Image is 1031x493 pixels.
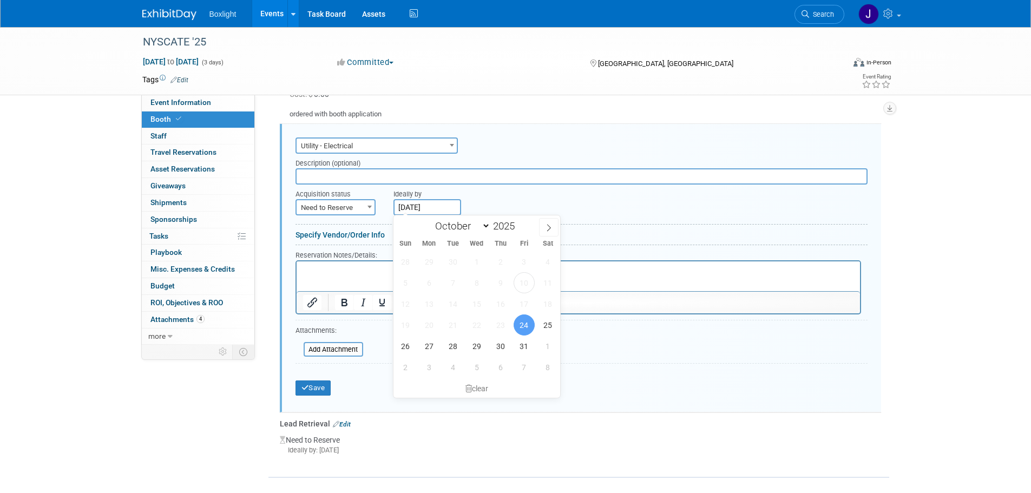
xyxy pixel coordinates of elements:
[280,429,881,464] div: Need to Reserve
[490,272,511,293] span: October 9, 2025
[794,5,844,24] a: Search
[176,116,181,122] i: Booth reservation complete
[295,137,458,154] span: Utility - Electrical
[537,293,559,314] span: October 18, 2025
[466,272,487,293] span: October 8, 2025
[150,248,182,257] span: Playbook
[490,314,511,336] span: October 23, 2025
[142,228,254,245] a: Tasks
[466,357,487,378] span: November 5, 2025
[196,315,205,323] span: 4
[442,336,463,357] span: October 28, 2025
[150,215,197,224] span: Sponsorships
[297,261,860,291] iframe: Rich Text Area
[142,178,254,194] a: Giveaways
[150,181,186,190] span: Giveaways
[333,420,351,428] a: Edit
[150,148,216,156] span: Travel Reservations
[142,295,254,311] a: ROI, Objectives & ROO
[295,154,868,168] div: Description (optional)
[395,251,416,272] span: September 28, 2025
[142,328,254,345] a: more
[333,57,398,68] button: Committed
[536,240,560,247] span: Sat
[295,199,376,215] span: Need to Reserve
[441,240,465,247] span: Tue
[418,293,439,314] span: October 13, 2025
[537,272,559,293] span: October 11, 2025
[139,32,828,52] div: NYSCATE '25
[490,293,511,314] span: October 16, 2025
[142,144,254,161] a: Travel Reservations
[514,251,535,272] span: October 3, 2025
[418,272,439,293] span: October 6, 2025
[418,251,439,272] span: September 29, 2025
[142,212,254,228] a: Sponsorships
[514,293,535,314] span: October 17, 2025
[418,357,439,378] span: November 3, 2025
[442,251,463,272] span: September 30, 2025
[150,298,223,307] span: ROI, Objectives & ROO
[490,336,511,357] span: October 30, 2025
[442,357,463,378] span: November 4, 2025
[150,165,215,173] span: Asset Reservations
[280,101,881,120] div: ordered with booth application
[201,59,224,66] span: (3 days)
[780,56,892,73] div: Event Format
[232,345,254,359] td: Toggle Event Tabs
[395,272,416,293] span: October 5, 2025
[142,128,254,144] a: Staff
[142,57,199,67] span: [DATE] [DATE]
[598,60,733,68] span: [GEOGRAPHIC_DATA], [GEOGRAPHIC_DATA]
[466,314,487,336] span: October 22, 2025
[295,326,363,338] div: Attachments:
[142,195,254,211] a: Shipments
[166,57,176,66] span: to
[490,357,511,378] span: November 6, 2025
[149,232,168,240] span: Tasks
[393,185,818,199] div: Ideally by
[537,336,559,357] span: November 1, 2025
[150,265,235,273] span: Misc. Expenses & Credits
[866,58,891,67] div: In-Person
[395,336,416,357] span: October 26, 2025
[537,251,559,272] span: October 4, 2025
[395,293,416,314] span: October 12, 2025
[513,240,536,247] span: Fri
[514,314,535,336] span: October 24, 2025
[514,357,535,378] span: November 7, 2025
[209,10,237,18] span: Boxlight
[466,336,487,357] span: October 29, 2025
[537,357,559,378] span: November 8, 2025
[295,249,861,260] div: Reservation Notes/Details:
[295,185,377,199] div: Acquisition status
[295,231,385,239] a: Specify Vendor/Order Info
[442,314,463,336] span: October 21, 2025
[142,95,254,111] a: Event Information
[418,314,439,336] span: October 20, 2025
[393,240,417,247] span: Sun
[395,314,416,336] span: October 19, 2025
[170,76,188,84] a: Edit
[430,219,490,233] select: Month
[465,240,489,247] span: Wed
[514,272,535,293] span: October 10, 2025
[142,161,254,178] a: Asset Reservations
[150,98,211,107] span: Event Information
[142,278,254,294] a: Budget
[418,336,439,357] span: October 27, 2025
[537,314,559,336] span: October 25, 2025
[862,74,891,80] div: Event Rating
[280,445,881,455] div: Ideally by: [DATE]
[280,418,881,429] div: Lead Retrieval
[466,293,487,314] span: October 15, 2025
[466,251,487,272] span: October 1, 2025
[335,295,353,310] button: Bold
[490,220,523,232] input: Year
[514,336,535,357] span: October 31, 2025
[373,295,391,310] button: Underline
[142,9,196,20] img: ExhibitDay
[150,198,187,207] span: Shipments
[142,312,254,328] a: Attachments4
